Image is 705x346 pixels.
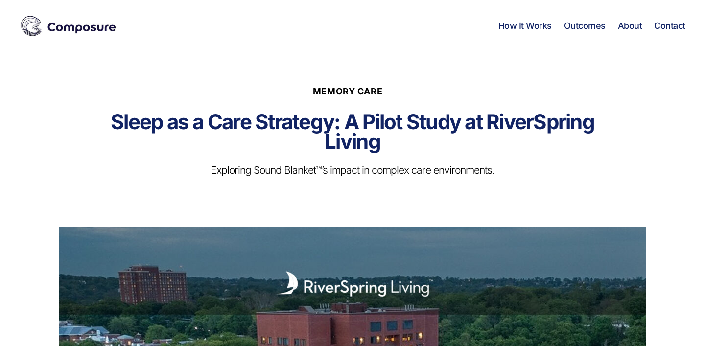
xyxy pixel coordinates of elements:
[498,21,685,31] nav: Horizontal
[498,21,552,31] a: How It Works
[157,163,548,177] p: Exploring Sound Blanket™’s impact in complex care environments.
[654,21,685,31] a: Contact
[564,21,606,31] a: Outcomes
[618,21,642,31] a: About
[108,112,597,151] h1: Sleep as a Care Strategy: A Pilot Study at RiverSpring Living
[98,86,597,97] h6: Memory Care
[20,14,117,38] img: Composure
